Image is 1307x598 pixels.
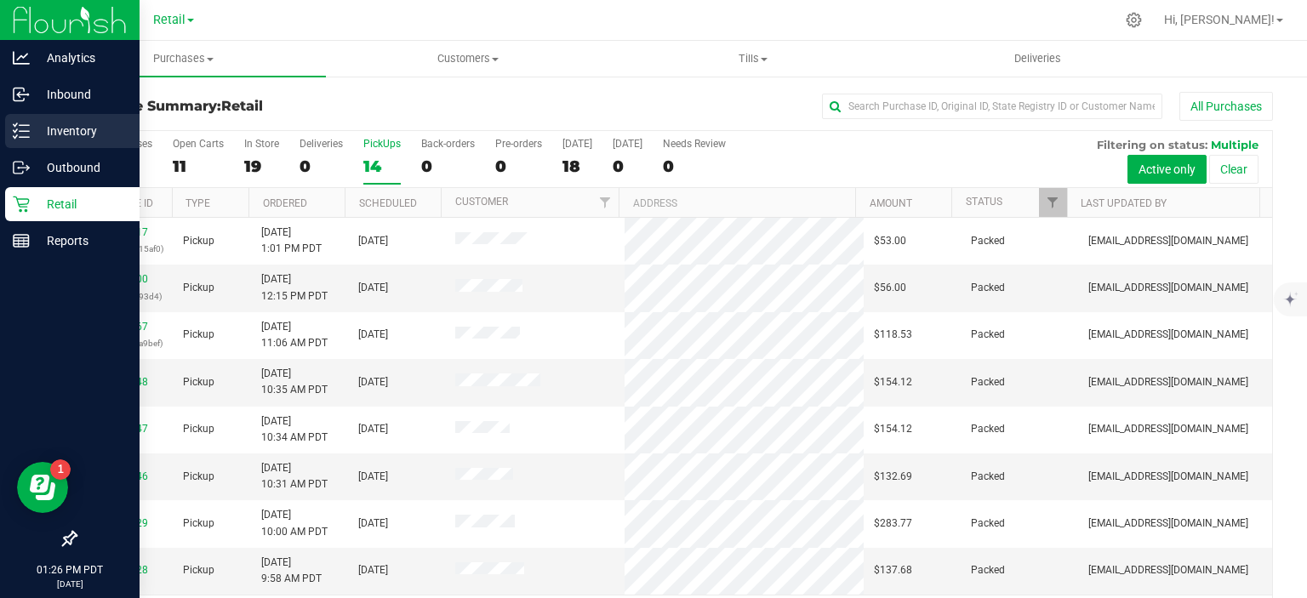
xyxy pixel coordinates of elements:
div: In Store [244,138,279,150]
button: All Purchases [1179,92,1273,121]
inline-svg: Inbound [13,86,30,103]
p: [DATE] [8,578,132,590]
a: Customer [455,196,508,208]
span: Packed [971,515,1005,532]
button: Active only [1127,155,1207,184]
span: Pickup [183,562,214,578]
span: Packed [971,374,1005,390]
div: 0 [613,157,642,176]
span: [DATE] [358,280,388,296]
span: [DATE] [358,515,388,532]
div: [DATE] [613,138,642,150]
div: Needs Review [663,138,726,150]
div: 19 [244,157,279,176]
span: Hi, [PERSON_NAME]! [1164,13,1275,26]
a: Last Updated By [1081,197,1167,209]
div: 0 [663,157,726,176]
span: $56.00 [874,280,906,296]
span: [EMAIL_ADDRESS][DOMAIN_NAME] [1088,280,1248,296]
span: [EMAIL_ADDRESS][DOMAIN_NAME] [1088,327,1248,343]
span: Packed [971,469,1005,485]
div: Back-orders [421,138,475,150]
div: Pre-orders [495,138,542,150]
span: [DATE] 10:31 AM PDT [261,460,328,493]
inline-svg: Retail [13,196,30,213]
span: Packed [971,233,1005,249]
inline-svg: Inventory [13,122,30,140]
p: Outbound [30,157,132,178]
span: $154.12 [874,374,912,390]
span: $154.12 [874,421,912,437]
span: Pickup [183,233,214,249]
span: Pickup [183,469,214,485]
span: [DATE] 11:06 AM PDT [261,319,328,351]
span: [EMAIL_ADDRESS][DOMAIN_NAME] [1088,233,1248,249]
span: $118.53 [874,327,912,343]
span: Purchases [41,51,326,66]
div: 0 [421,157,475,176]
a: Filter [591,188,619,217]
span: Pickup [183,327,214,343]
input: Search Purchase ID, Original ID, State Registry ID or Customer Name... [822,94,1162,119]
p: 01:26 PM PDT [8,562,132,578]
inline-svg: Reports [13,232,30,249]
span: Multiple [1211,138,1258,151]
h3: Purchase Summary: [75,99,474,114]
span: [EMAIL_ADDRESS][DOMAIN_NAME] [1088,562,1248,578]
a: Ordered [263,197,307,209]
a: Purchases [41,41,326,77]
span: Customers [327,51,610,66]
iframe: Resource center [17,462,68,513]
div: Manage settings [1123,12,1144,28]
div: Deliveries [300,138,343,150]
span: Retail [221,98,263,114]
div: Open Carts [173,138,224,150]
span: Deliveries [991,51,1084,66]
span: Packed [971,421,1005,437]
span: [EMAIL_ADDRESS][DOMAIN_NAME] [1088,515,1248,532]
span: [EMAIL_ADDRESS][DOMAIN_NAME] [1088,469,1248,485]
a: Filter [1039,188,1067,217]
a: Customers [326,41,611,77]
a: Scheduled [359,197,417,209]
span: Tills [612,51,895,66]
div: 11 [173,157,224,176]
span: Pickup [183,374,214,390]
div: 14 [363,157,401,176]
inline-svg: Analytics [13,49,30,66]
span: [DATE] [358,374,388,390]
span: $283.77 [874,515,912,532]
button: Clear [1209,155,1258,184]
span: [DATE] [358,233,388,249]
a: Status [966,196,1002,208]
span: Pickup [183,421,214,437]
span: [DATE] 12:15 PM PDT [261,271,328,304]
span: [DATE] [358,469,388,485]
span: [EMAIL_ADDRESS][DOMAIN_NAME] [1088,374,1248,390]
span: Packed [971,562,1005,578]
p: (bcfbeb630aa15af0) [86,241,163,257]
div: PickUps [363,138,401,150]
a: Type [185,197,210,209]
span: [DATE] 10:35 AM PDT [261,366,328,398]
a: Tills [611,41,896,77]
span: [DATE] [358,327,388,343]
span: Retail [153,13,185,27]
div: 0 [495,157,542,176]
p: Analytics [30,48,132,68]
span: [DATE] 9:58 AM PDT [261,555,322,587]
iframe: Resource center unread badge [50,459,71,480]
th: Address [619,188,855,218]
span: Pickup [183,515,214,532]
span: Packed [971,280,1005,296]
span: [DATE] [358,421,388,437]
a: Amount [870,197,912,209]
p: Reports [30,231,132,251]
span: Filtering on status: [1097,138,1207,151]
p: Inbound [30,84,132,105]
span: [DATE] 10:00 AM PDT [261,507,328,539]
span: [EMAIL_ADDRESS][DOMAIN_NAME] [1088,421,1248,437]
span: [DATE] 10:34 AM PDT [261,413,328,446]
p: Inventory [30,121,132,141]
